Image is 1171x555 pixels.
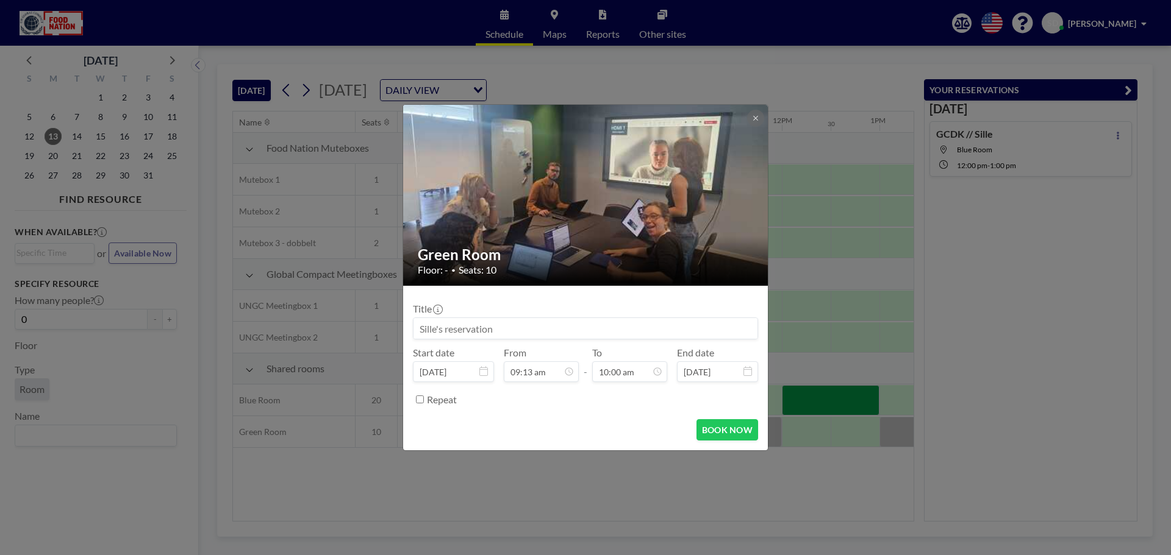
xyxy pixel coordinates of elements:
[413,303,442,315] label: Title
[414,318,757,339] input: Sille's reservation
[427,394,457,406] label: Repeat
[413,347,454,359] label: Start date
[451,266,456,275] span: •
[697,419,758,440] button: BOOK NOW
[584,351,587,378] span: -
[677,347,714,359] label: End date
[592,347,602,359] label: To
[418,246,754,264] h2: Green Room
[403,58,769,332] img: 537.jpeg
[418,264,448,276] span: Floor: -
[504,347,526,359] label: From
[459,264,496,276] span: Seats: 10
